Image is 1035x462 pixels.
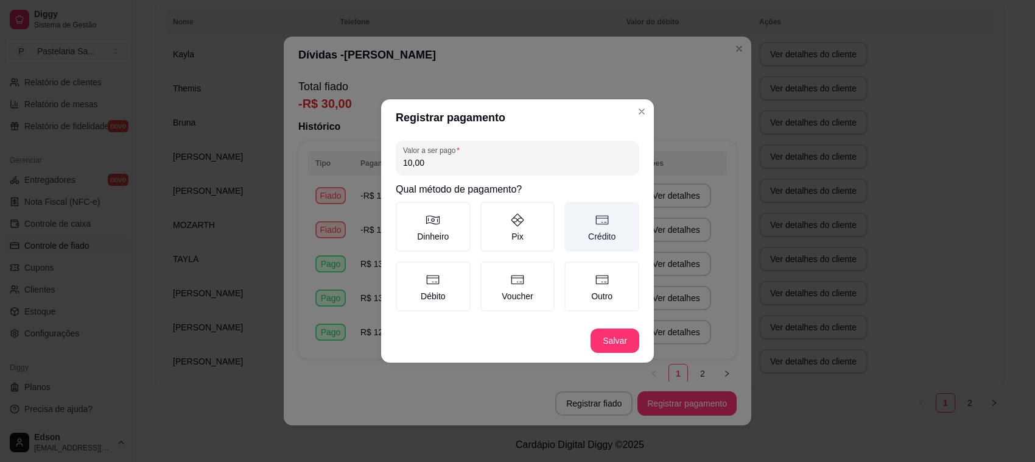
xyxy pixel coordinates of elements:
label: Voucher [480,261,555,311]
label: Dinheiro [396,202,471,252]
header: Registrar pagamento [381,99,654,136]
label: Outro [564,261,639,311]
button: Close [632,102,651,121]
label: Pix [480,202,555,252]
input: Valor a ser pago [403,157,632,169]
label: Valor a ser pago [403,145,464,155]
label: Crédito [564,202,639,252]
button: Salvar [591,329,639,353]
h2: Qual método de pagamento? [396,182,639,197]
label: Débito [396,261,471,311]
